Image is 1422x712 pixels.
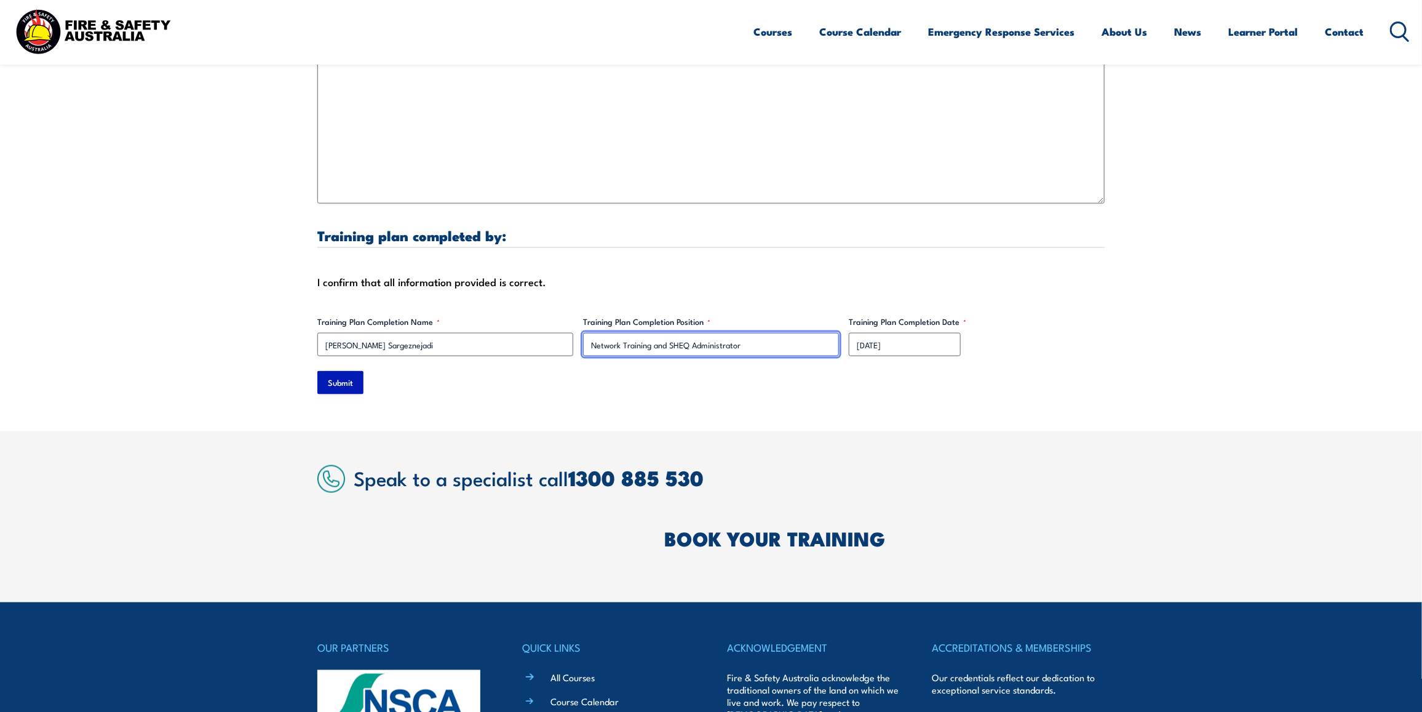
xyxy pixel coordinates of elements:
div: I confirm that all information provided is correct. [317,273,1105,291]
a: Course Calendar [820,15,902,48]
a: Learner Portal [1229,15,1298,48]
h3: Training plan completed by: [317,228,1105,242]
a: About Us [1102,15,1148,48]
h4: OUR PARTNERS [317,639,490,657]
label: Training Plan Completion Date [849,316,1105,328]
a: 1300 885 530 [568,461,704,494]
a: Course Calendar [550,695,619,708]
h2: Speak to a specialist call [354,466,1105,489]
a: Emergency Response Services [929,15,1075,48]
h4: ACCREDITATIONS & MEMBERSHIPS [932,639,1105,657]
input: dd/mm/yyyy [849,333,961,356]
h4: QUICK LINKS [522,639,694,657]
h4: ACKNOWLEDGEMENT [728,639,900,657]
a: Courses [754,15,793,48]
a: News [1175,15,1202,48]
a: All Courses [550,671,595,684]
a: Contact [1325,15,1364,48]
h2: BOOK YOUR TRAINING [664,529,1105,546]
label: Training Plan Completion Name [317,316,573,328]
p: Our credentials reflect our dedication to exceptional service standards. [932,672,1105,697]
label: Training Plan Completion Position [583,316,839,328]
input: Submit [317,371,363,394]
